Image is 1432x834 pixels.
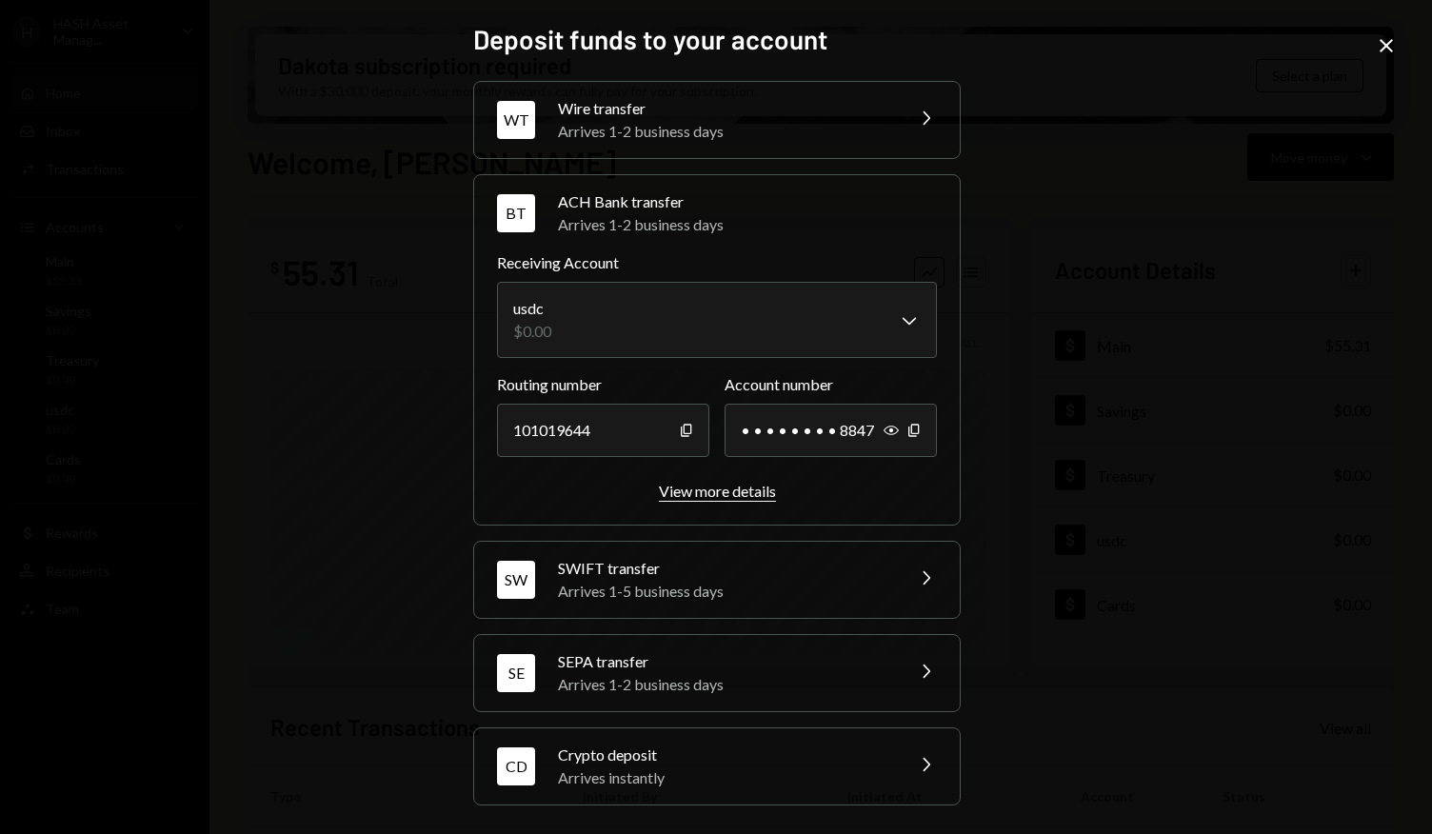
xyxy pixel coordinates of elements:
div: Wire transfer [558,97,891,120]
div: BTACH Bank transferArrives 1-2 business days [497,251,937,502]
label: Account number [725,373,937,396]
div: View more details [659,482,776,500]
label: Routing number [497,373,709,396]
h2: Deposit funds to your account [473,21,959,58]
button: SESEPA transferArrives 1-2 business days [474,635,960,711]
div: SWIFT transfer [558,557,891,580]
div: ACH Bank transfer [558,190,937,213]
div: Arrives 1-5 business days [558,580,891,603]
button: SWSWIFT transferArrives 1-5 business days [474,542,960,618]
div: Arrives instantly [558,766,891,789]
div: Arrives 1-2 business days [558,673,891,696]
div: 101019644 [497,404,709,457]
button: CDCrypto depositArrives instantly [474,728,960,804]
label: Receiving Account [497,251,937,274]
div: BT [497,194,535,232]
div: SE [497,654,535,692]
div: Arrives 1-2 business days [558,120,891,143]
div: • • • • • • • • 8847 [725,404,937,457]
button: BTACH Bank transferArrives 1-2 business days [474,175,960,251]
div: SW [497,561,535,599]
div: CD [497,747,535,785]
button: Receiving Account [497,282,937,358]
button: View more details [659,482,776,502]
div: Arrives 1-2 business days [558,213,937,236]
div: Crypto deposit [558,744,891,766]
button: WTWire transferArrives 1-2 business days [474,82,960,158]
div: SEPA transfer [558,650,891,673]
div: WT [497,101,535,139]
